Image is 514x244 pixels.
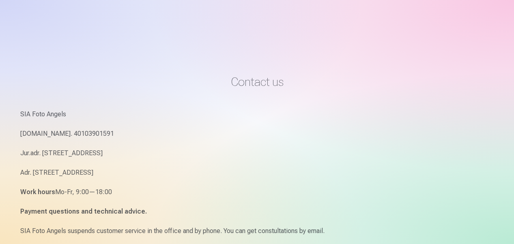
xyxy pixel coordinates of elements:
h1: Contact us [20,75,494,89]
p: SIA Foto Angels suspends customer service in the office and by phone. You can get constultations ... [20,225,494,237]
p: [DOMAIN_NAME]. 40103901591 [20,128,494,139]
p: Mo-Fr, 9:00—18:00 [20,186,494,198]
p: Adr. [STREET_ADDRESS] [20,167,494,178]
p: SIA Foto Angels [20,109,494,120]
strong: Work hours [20,188,55,196]
strong: Payment questions and technical advice. [20,208,147,215]
p: Jur.adr. [STREET_ADDRESS] [20,148,494,159]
